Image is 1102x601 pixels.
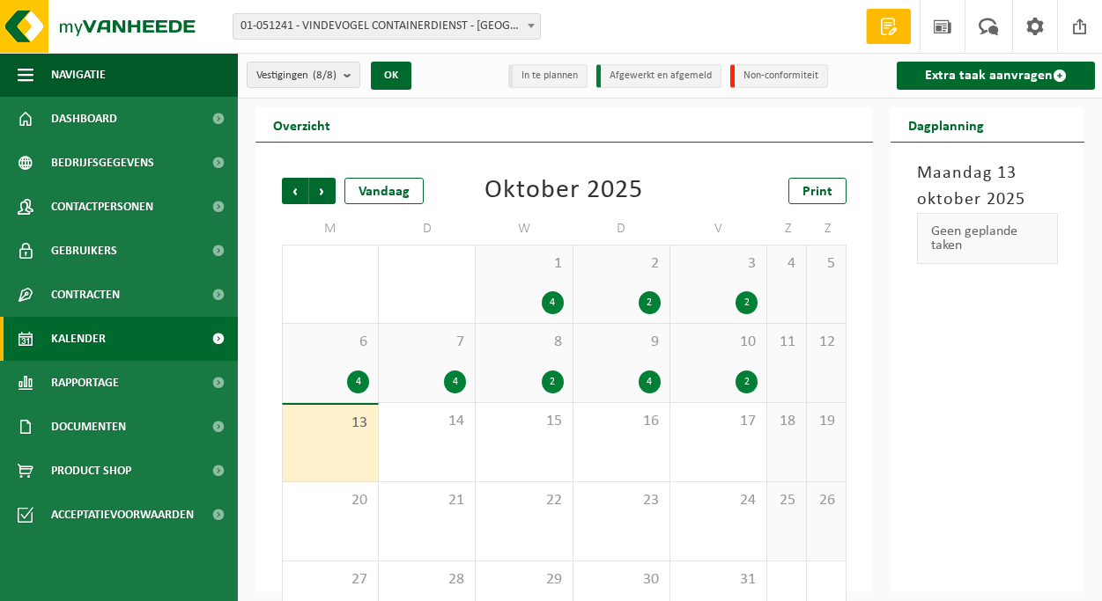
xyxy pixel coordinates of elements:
[292,491,369,510] span: 20
[51,229,117,273] span: Gebruikers
[736,370,758,393] div: 2
[51,449,131,493] span: Product Shop
[508,64,588,88] li: In te plannen
[816,333,837,352] span: 12
[679,491,758,510] span: 24
[282,178,308,204] span: Vorige
[484,570,563,590] span: 29
[484,254,563,274] span: 1
[736,291,758,314] div: 2
[484,412,563,431] span: 15
[596,64,721,88] li: Afgewerkt en afgemeld
[51,273,120,317] span: Contracten
[776,254,797,274] span: 4
[582,570,661,590] span: 30
[292,414,369,433] span: 13
[573,213,670,245] td: D
[51,141,154,185] span: Bedrijfsgegevens
[679,570,758,590] span: 31
[639,370,661,393] div: 4
[247,62,360,88] button: Vestigingen(8/8)
[807,213,847,245] td: Z
[292,333,369,352] span: 6
[816,254,837,274] span: 5
[776,412,797,431] span: 18
[484,491,563,510] span: 22
[51,185,153,229] span: Contactpersonen
[776,491,797,510] span: 25
[51,493,194,537] span: Acceptatievoorwaarden
[917,213,1058,264] div: Geen geplande taken
[670,213,767,245] td: V
[484,178,643,204] div: Oktober 2025
[639,291,661,314] div: 2
[679,412,758,431] span: 17
[802,185,832,199] span: Print
[679,333,758,352] span: 10
[776,333,797,352] span: 11
[679,254,758,274] span: 3
[371,62,411,90] button: OK
[255,107,348,142] h2: Overzicht
[51,361,119,405] span: Rapportage
[388,491,466,510] span: 21
[897,62,1095,90] a: Extra taak aanvragen
[582,333,661,352] span: 9
[313,70,337,81] count: (8/8)
[788,178,847,204] a: Print
[816,412,837,431] span: 19
[292,570,369,590] span: 27
[917,160,1058,213] h3: Maandag 13 oktober 2025
[256,62,337,89] span: Vestigingen
[233,14,540,39] span: 01-051241 - VINDEVOGEL CONTAINERDIENST - OUDENAARDE - OUDENAARDE
[542,291,564,314] div: 4
[767,213,807,245] td: Z
[282,213,379,245] td: M
[388,570,466,590] span: 28
[388,412,466,431] span: 14
[444,370,466,393] div: 4
[582,412,661,431] span: 16
[816,491,837,510] span: 26
[476,213,573,245] td: W
[379,213,476,245] td: D
[388,333,466,352] span: 7
[347,370,369,393] div: 4
[51,97,117,141] span: Dashboard
[582,491,661,510] span: 23
[51,405,126,449] span: Documenten
[233,13,541,40] span: 01-051241 - VINDEVOGEL CONTAINERDIENST - OUDENAARDE - OUDENAARDE
[484,333,563,352] span: 8
[309,178,336,204] span: Volgende
[730,64,828,88] li: Non-conformiteit
[344,178,424,204] div: Vandaag
[51,53,106,97] span: Navigatie
[542,370,564,393] div: 2
[51,317,106,361] span: Kalender
[891,107,1002,142] h2: Dagplanning
[582,254,661,274] span: 2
